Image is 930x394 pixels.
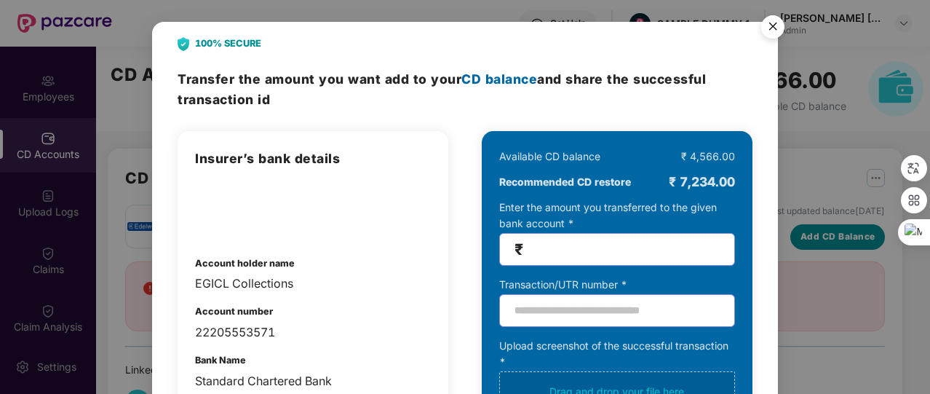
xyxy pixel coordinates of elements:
h3: Transfer the amount and share the successful transaction id [178,69,752,109]
div: ₹ 7,234.00 [669,172,735,192]
b: Account number [195,306,273,317]
div: Available CD balance [499,149,600,165]
img: overview [195,184,271,235]
button: Close [752,8,792,47]
img: svg+xml;base64,PHN2ZyB4bWxucz0iaHR0cDovL3d3dy53My5vcmcvMjAwMC9zdmciIHdpZHRoPSI1NiIgaGVpZ2h0PSI1Ni... [752,9,793,50]
span: ₹ [514,241,523,258]
span: you want add to your [319,71,537,87]
div: 22205553571 [195,323,431,342]
div: ₹ 4,566.00 [681,149,735,165]
h3: Insurer’s bank details [195,149,431,169]
b: Bank Name [195,355,246,366]
b: 100% SECURE [195,36,261,51]
div: Transaction/UTR number * [499,277,735,293]
b: Recommended CD restore [499,174,631,190]
span: CD balance [461,71,537,87]
img: svg+xml;base64,PHN2ZyB4bWxucz0iaHR0cDovL3d3dy53My5vcmcvMjAwMC9zdmciIHdpZHRoPSIyNCIgaGVpZ2h0PSIyOC... [178,37,189,51]
div: Standard Chartered Bank [195,372,431,390]
div: EGICL Collections [195,275,431,293]
div: Enter the amount you transferred to the given bank account * [499,200,735,266]
b: Account holder name [195,258,295,269]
